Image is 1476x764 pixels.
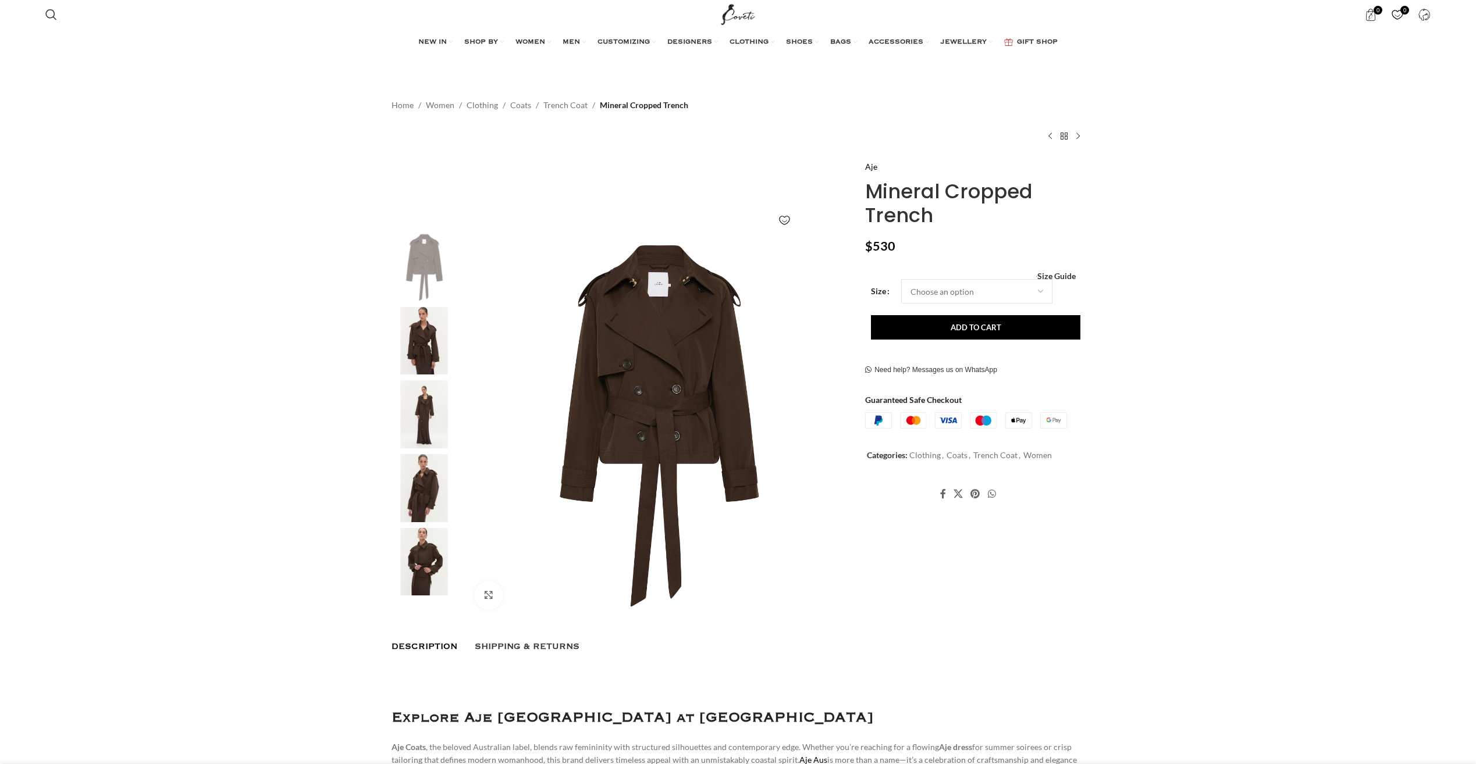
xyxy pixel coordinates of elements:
[865,366,997,375] a: Need help? Messages us on WhatsApp
[939,742,972,752] strong: Aje dress
[426,99,454,112] a: Women
[786,38,813,47] span: SHOES
[464,31,504,54] a: SHOP BY
[543,99,588,112] a: Trench Coat
[389,307,460,375] img: aje
[865,395,962,405] strong: Guaranteed Safe Checkout
[600,99,688,112] span: Mineral Cropped Trench
[786,31,819,54] a: SHOES
[418,31,453,54] a: NEW IN
[947,450,968,460] a: Coats
[418,38,447,47] span: NEW IN
[510,99,531,112] a: Coats
[1019,449,1020,462] span: ,
[871,285,890,298] label: Size
[871,315,1080,340] button: Add to cart
[869,38,923,47] span: ACCESSORIES
[936,485,949,502] a: Facebook social link
[1004,38,1013,46] img: GiftBag
[950,485,967,502] a: X social link
[1400,6,1409,15] span: 0
[392,706,1085,729] h1: Explore Aje [GEOGRAPHIC_DATA] at [GEOGRAPHIC_DATA]
[392,642,457,651] span: Description
[465,233,851,619] img: Aje Australia Signature Coats – Coveti
[389,528,460,596] img: aje world
[515,31,551,54] a: WOMEN
[1374,6,1382,15] span: 0
[389,380,460,448] img: Mineral Cropped Trench
[464,38,498,47] span: SHOP BY
[389,233,460,301] img: Aje Brown Coats
[869,31,929,54] a: ACCESSORIES
[563,31,586,54] a: MEN
[392,99,688,112] nav: Breadcrumb
[730,38,769,47] span: CLOTHING
[865,160,877,173] a: Aje
[1071,129,1085,143] a: Next product
[1359,3,1383,26] a: 0
[830,38,851,47] span: BAGS
[942,449,944,462] span: ,
[667,31,718,54] a: DESIGNERS
[392,742,426,752] strong: Aje Coats
[967,485,984,502] a: Pinterest social link
[1043,129,1057,143] a: Previous product
[467,99,498,112] a: Clothing
[597,38,650,47] span: CUSTOMIZING
[515,38,545,47] span: WOMEN
[1004,31,1058,54] a: GIFT SHOP
[475,642,579,651] span: Shipping & Returns
[1023,450,1052,460] a: Women
[941,38,987,47] span: JEWELLERY
[389,454,460,522] img: Aje clothing
[973,450,1018,460] a: Trench Coat
[941,31,993,54] a: JEWELLERY
[40,31,1436,54] div: Main navigation
[719,9,757,19] a: Site logo
[597,31,656,54] a: CUSTOMIZING
[865,180,1084,227] h1: Mineral Cropped Trench
[969,449,970,462] span: ,
[563,38,580,47] span: MEN
[867,450,908,460] span: Categories:
[392,99,414,112] a: Home
[667,38,712,47] span: DESIGNERS
[865,238,895,254] bdi: 530
[984,485,1000,502] a: WhatsApp social link
[1386,3,1410,26] div: My Wishlist
[865,412,1067,429] img: guaranteed-safe-checkout-bordered.j
[830,31,857,54] a: BAGS
[909,450,941,460] a: Clothing
[730,31,774,54] a: CLOTHING
[40,3,63,26] a: Search
[865,238,873,254] span: $
[1017,38,1058,47] span: GIFT SHOP
[1386,3,1410,26] a: 0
